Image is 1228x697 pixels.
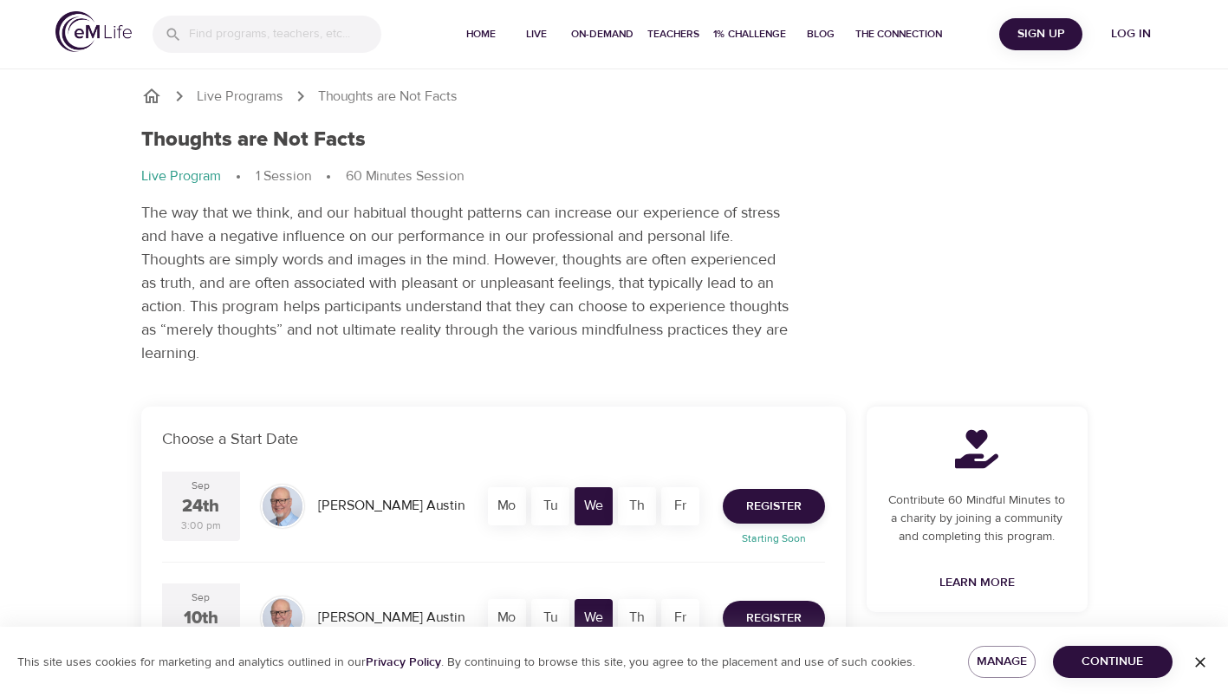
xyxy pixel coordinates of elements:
span: Teachers [647,25,699,43]
a: Live Programs [197,87,283,107]
div: [PERSON_NAME] Austin [311,489,471,523]
div: Mo [488,487,526,525]
div: Fr [661,599,699,637]
div: We [575,487,613,525]
span: Manage [982,651,1022,673]
button: Register [723,489,825,524]
div: Tu [531,487,569,525]
span: The Connection [855,25,942,43]
p: The way that we think, and our habitual thought patterns can increase our experience of stress an... [141,201,791,365]
p: Choose a Start Date [162,427,825,451]
p: 60 Minutes Session [346,166,464,186]
p: 1 Session [256,166,311,186]
input: Find programs, teachers, etc... [189,16,381,53]
button: Register [723,601,825,635]
button: Continue [1053,646,1173,678]
span: Sign Up [1006,23,1075,45]
span: Live [516,25,557,43]
span: On-Demand [571,25,633,43]
div: Sep [192,590,210,605]
div: Tu [531,599,569,637]
div: Th [618,599,656,637]
button: Manage [968,646,1036,678]
nav: breadcrumb [141,166,1088,187]
div: 24th [182,494,219,519]
p: Contribute 60 Mindful Minutes to a charity by joining a community and completing this program. [887,492,1067,546]
div: 10th [184,606,218,631]
a: Privacy Policy [366,655,441,670]
img: logo [55,11,132,52]
span: Register [746,496,802,518]
div: Fr [661,487,699,525]
nav: breadcrumb [141,86,1088,107]
a: Learn More [932,567,1022,599]
h1: Thoughts are Not Facts [141,127,366,153]
p: Live Program [141,166,221,186]
div: We [575,599,613,637]
div: [PERSON_NAME] Austin [311,601,471,635]
div: Sep [192,479,210,493]
div: Mo [488,599,526,637]
p: Starting Soon [712,531,835,546]
span: Log in [1096,23,1166,45]
button: Log in [1089,18,1173,50]
div: Th [618,487,656,525]
p: Thoughts are Not Facts [318,87,458,107]
span: Home [460,25,502,43]
span: 1% Challenge [713,25,786,43]
span: Blog [800,25,841,43]
div: 3:00 pm [181,518,221,533]
span: Register [746,608,802,629]
button: Sign Up [999,18,1082,50]
span: Continue [1067,651,1159,673]
span: Learn More [939,572,1015,594]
